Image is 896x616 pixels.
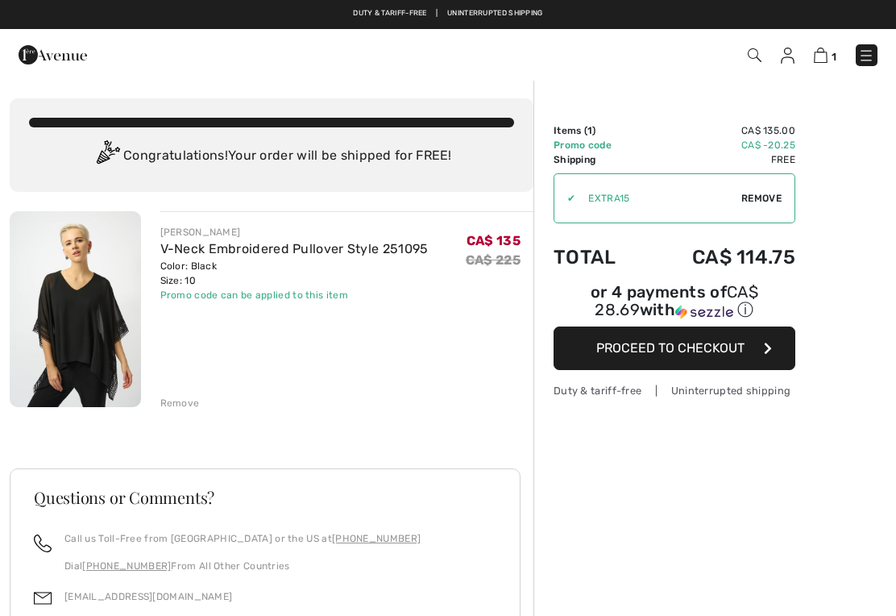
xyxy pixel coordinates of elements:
span: CA$ 135 [467,233,521,248]
img: Menu [858,48,874,64]
p: Call us Toll-Free from [GEOGRAPHIC_DATA] or the US at [64,531,421,546]
span: 1 [587,125,592,136]
a: [EMAIL_ADDRESS][DOMAIN_NAME] [64,591,232,602]
td: Shipping [554,152,645,167]
button: Proceed to Checkout [554,327,795,370]
div: ✔ [554,191,575,206]
a: [PHONE_NUMBER] [332,533,421,544]
td: CA$ 114.75 [645,230,795,285]
img: Sezzle [675,305,733,319]
input: Promo code [575,174,741,223]
img: V-Neck Embroidered Pullover Style 251095 [10,211,141,407]
img: email [34,589,52,607]
span: 1 [832,51,836,63]
span: CA$ 28.69 [595,282,758,319]
td: Promo code [554,138,645,152]
p: Dial From All Other Countries [64,559,421,573]
td: Total [554,230,645,285]
div: Congratulations! Your order will be shipped for FREE! [29,140,514,173]
a: 1 [814,45,836,65]
div: or 4 payments ofCA$ 28.69withSezzle Click to learn more about Sezzle [554,285,795,327]
img: call [34,535,52,552]
div: [PERSON_NAME] [160,225,429,239]
div: Remove [160,396,200,410]
div: Duty & tariff-free | Uninterrupted shipping [554,383,795,398]
h3: Questions or Comments? [34,489,496,506]
img: Congratulation2.svg [91,140,123,173]
s: CA$ 225 [466,252,521,268]
img: Search [748,48,761,62]
img: Shopping Bag [814,48,828,63]
td: CA$ 135.00 [645,123,795,138]
div: or 4 payments of with [554,285,795,321]
span: Proceed to Checkout [596,340,745,356]
td: CA$ -20.25 [645,138,795,152]
img: My Info [781,48,794,64]
div: Color: Black Size: 10 [160,259,429,288]
td: Free [645,152,795,167]
a: V-Neck Embroidered Pullover Style 251095 [160,241,429,256]
a: 1ère Avenue [19,46,87,61]
img: 1ère Avenue [19,39,87,71]
div: Promo code can be applied to this item [160,288,429,302]
span: Remove [741,191,782,206]
a: [PHONE_NUMBER] [82,560,171,572]
td: Items ( ) [554,123,645,138]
